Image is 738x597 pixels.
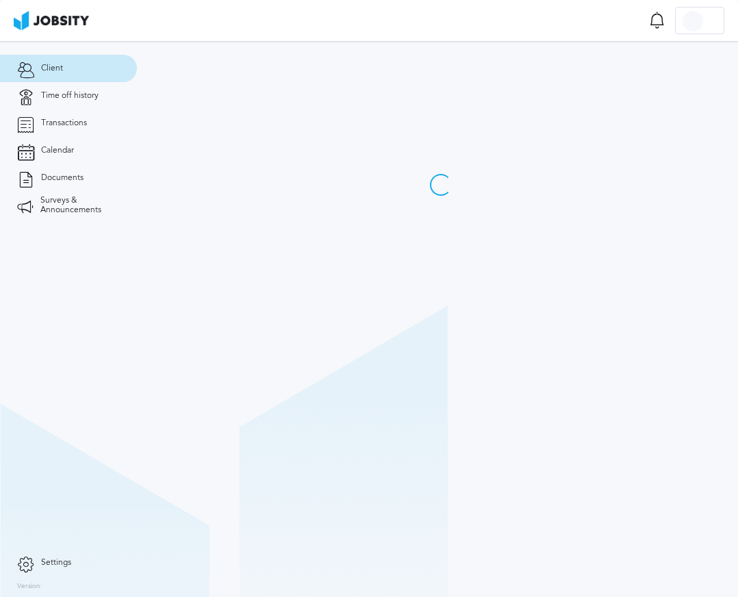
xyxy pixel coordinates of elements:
[41,118,87,128] span: Transactions
[41,558,71,568] span: Settings
[41,173,84,183] span: Documents
[17,583,42,591] label: Version:
[14,11,89,30] img: ab4bad089aa723f57921c736e9817d99.png
[41,64,63,73] span: Client
[40,196,120,215] span: Surveys & Announcements
[41,91,99,101] span: Time off history
[41,146,74,155] span: Calendar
